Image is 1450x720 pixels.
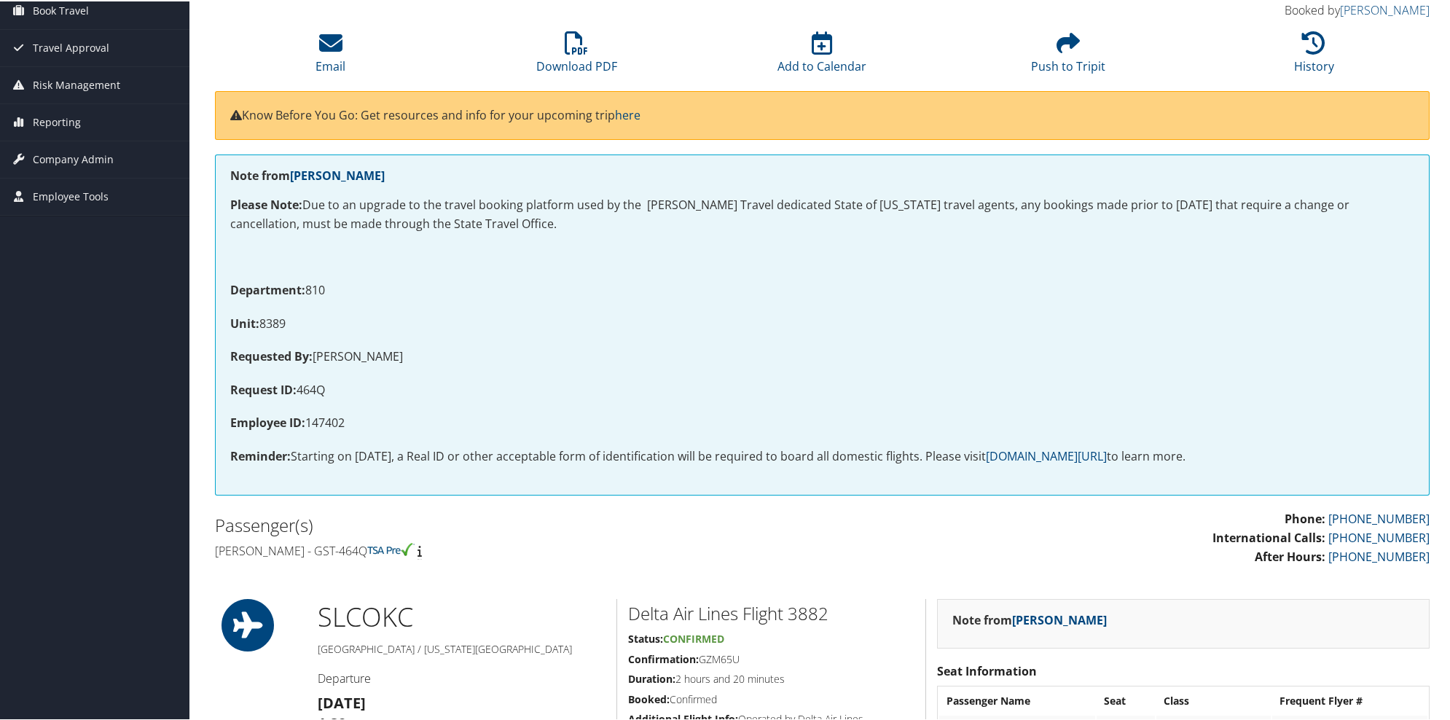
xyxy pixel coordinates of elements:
strong: Employee ID: [230,413,305,429]
span: Risk Management [33,66,120,102]
strong: [DATE] [318,692,366,711]
strong: Seat Information [937,662,1037,678]
th: Passenger Name [939,686,1095,713]
th: Class [1156,686,1271,713]
th: Seat [1097,686,1154,713]
p: Know Before You Go: Get resources and info for your upcoming trip [230,105,1414,124]
a: [PHONE_NUMBER] [1328,528,1430,544]
p: Due to an upgrade to the travel booking platform used by the [PERSON_NAME] Travel dedicated State... [230,195,1414,232]
a: [PERSON_NAME] [290,166,385,182]
h5: 2 hours and 20 minutes [628,670,914,685]
p: 810 [230,280,1414,299]
th: Frequent Flyer # [1272,686,1427,713]
strong: Duration: [628,670,675,684]
a: Email [316,38,345,73]
h4: [PERSON_NAME] - GST-464Q [215,541,812,557]
strong: Request ID: [230,380,297,396]
p: Starting on [DATE], a Real ID or other acceptable form of identification will be required to boar... [230,446,1414,465]
h5: Confirmed [628,691,914,705]
strong: After Hours: [1255,547,1325,563]
strong: Confirmation: [628,651,699,665]
strong: Unit: [230,314,259,330]
span: Reporting [33,103,81,139]
a: [PHONE_NUMBER] [1328,509,1430,525]
span: Confirmed [663,630,724,644]
span: Employee Tools [33,177,109,214]
p: 8389 [230,313,1414,332]
strong: Department: [230,281,305,297]
span: Travel Approval [33,28,109,65]
a: [PERSON_NAME] [1012,611,1107,627]
strong: Reminder: [230,447,291,463]
h1: SLC OKC [318,598,605,634]
h2: Passenger(s) [215,512,812,536]
h5: [GEOGRAPHIC_DATA] / [US_STATE][GEOGRAPHIC_DATA] [318,641,605,655]
strong: Phone: [1285,509,1325,525]
strong: Note from [230,166,385,182]
strong: International Calls: [1212,528,1325,544]
a: Push to Tripit [1031,38,1105,73]
img: tsa-precheck.png [367,541,415,555]
a: [PHONE_NUMBER] [1328,547,1430,563]
strong: Booked: [628,691,670,705]
strong: Requested By: [230,347,313,363]
a: [PERSON_NAME] [1340,1,1430,17]
strong: Please Note: [230,195,302,211]
a: Add to Calendar [777,38,866,73]
h4: Departure [318,669,605,685]
strong: Note from [952,611,1107,627]
h5: GZM65U [628,651,914,665]
p: 147402 [230,412,1414,431]
a: here [615,106,640,122]
a: Download PDF [536,38,617,73]
strong: Status: [628,630,663,644]
h4: Booked by [1143,1,1430,17]
p: 464Q [230,380,1414,399]
a: History [1294,38,1334,73]
span: Company Admin [33,140,114,176]
p: [PERSON_NAME] [230,346,1414,365]
h2: Delta Air Lines Flight 3882 [628,600,914,625]
a: [DOMAIN_NAME][URL] [986,447,1107,463]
